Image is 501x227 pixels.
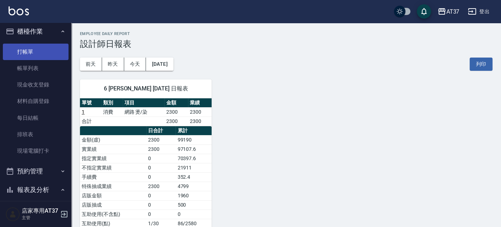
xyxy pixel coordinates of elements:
td: 店販抽成 [80,200,146,209]
td: 97107.6 [176,144,212,154]
a: 現金收支登錄 [3,77,69,93]
button: [DATE] [146,58,173,71]
img: Person [6,207,20,221]
td: 2300 [146,135,176,144]
button: 列印 [470,58,492,71]
th: 金額 [165,98,188,108]
span: 6 [PERSON_NAME] [DATE] 日報表 [88,85,203,92]
td: 352.4 [176,172,212,182]
td: 特殊抽成業績 [80,182,146,191]
a: 現場電腦打卡 [3,143,69,159]
table: a dense table [80,98,212,126]
td: 店販金額 [80,191,146,200]
td: 實業績 [80,144,146,154]
button: 櫃檯作業 [3,22,69,41]
h2: Employee Daily Report [80,31,492,36]
a: 每日結帳 [3,110,69,126]
div: AT37 [446,7,459,16]
td: 消費 [101,107,123,117]
th: 單號 [80,98,101,108]
th: 累計 [176,126,212,135]
td: 不指定實業績 [80,163,146,172]
td: 0 [146,163,176,172]
td: 500 [176,200,212,209]
a: 打帳單 [3,44,69,60]
a: 材料自購登錄 [3,93,69,109]
td: 21911 [176,163,212,172]
td: 2300 [165,117,188,126]
button: AT37 [435,4,462,19]
td: 0 [146,172,176,182]
p: 主管 [22,214,58,221]
td: 指定實業績 [80,154,146,163]
td: 金額(虛) [80,135,146,144]
td: 2300 [146,144,176,154]
img: Logo [9,6,29,15]
td: 99190 [176,135,212,144]
th: 類別 [101,98,123,108]
td: 0 [146,191,176,200]
td: 互助使用(不含點) [80,209,146,219]
th: 日合計 [146,126,176,135]
a: 帳單列表 [3,60,69,77]
button: 登出 [465,5,492,18]
h3: 設計師日報表 [80,39,492,49]
button: save [417,4,431,19]
button: 前天 [80,58,102,71]
td: 網路 燙/染 [123,107,165,117]
button: 今天 [124,58,146,71]
button: 昨天 [102,58,124,71]
td: 0 [146,209,176,219]
td: 合計 [80,117,101,126]
td: 0 [146,200,176,209]
button: 預約管理 [3,162,69,181]
td: 70397.6 [176,154,212,163]
td: 0 [176,209,212,219]
th: 業績 [188,98,212,108]
td: 4799 [176,182,212,191]
td: 手續費 [80,172,146,182]
a: 1 [82,109,85,115]
button: 報表及分析 [3,181,69,199]
td: 2300 [165,107,188,117]
td: 0 [146,154,176,163]
td: 2300 [146,182,176,191]
h5: 店家專用AT37 [22,207,58,214]
a: 排班表 [3,126,69,143]
td: 2300 [188,107,212,117]
td: 2300 [188,117,212,126]
th: 項目 [123,98,165,108]
td: 1960 [176,191,212,200]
